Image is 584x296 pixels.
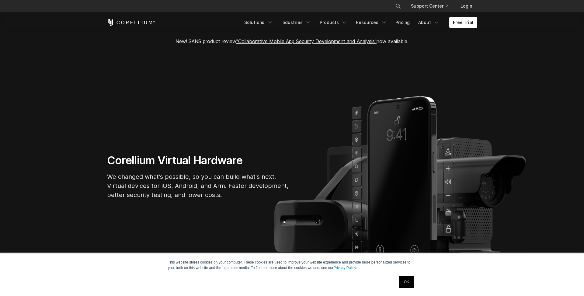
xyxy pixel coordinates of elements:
div: Navigation Menu [388,1,477,12]
a: Login [456,1,477,12]
p: We changed what's possible, so you can build what's next. Virtual devices for iOS, Android, and A... [107,172,290,199]
a: Pricing [392,17,413,28]
a: Products [316,17,351,28]
p: This website stores cookies on your computer. These cookies are used to improve your website expe... [168,260,416,270]
a: About [415,17,443,28]
h1: Corellium Virtual Hardware [107,154,290,167]
a: Privacy Policy. [333,266,357,270]
a: Industries [278,17,315,28]
a: "Collaborative Mobile App Security Development and Analysis" [236,38,377,44]
a: OK [399,276,414,288]
a: Resources [352,17,391,28]
div: Navigation Menu [241,17,477,28]
span: New! SANS product review now available. [176,38,408,44]
a: Free Trial [449,17,477,28]
a: Support Center [406,1,453,12]
a: Corellium Home [107,19,155,26]
a: Solutions [241,17,276,28]
button: Search [393,1,404,12]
